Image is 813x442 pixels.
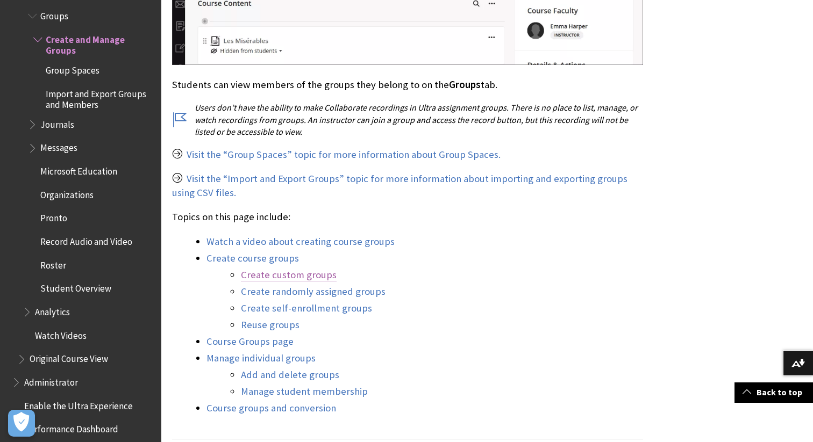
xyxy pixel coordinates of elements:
a: Create randomly assigned groups [241,285,386,298]
a: Reuse groups [241,318,299,331]
span: Microsoft Education [40,162,117,177]
a: Course groups and conversion [206,402,336,415]
p: Users don’t have the ability to make Collaborate recordings in Ultra assignment groups. There is ... [172,102,643,137]
span: Import and Export Groups and Members [46,85,154,110]
a: Add and delete groups [241,368,339,381]
span: Create and Manage Groups [46,31,154,56]
span: Messages [40,139,77,154]
p: Students can view members of the groups they belong to on the tab. [172,78,643,92]
span: Performance Dashboard [24,421,118,435]
span: Journals [40,115,74,130]
span: Group Spaces [46,61,99,76]
span: Pronto [40,209,67,224]
span: Watch Videos [35,327,87,341]
span: Groups [40,7,68,21]
a: Manage individual groups [206,352,316,365]
a: Back to top [734,382,813,402]
p: Topics on this page include: [172,210,643,224]
a: Visit the “Import and Export Groups” topic for more information about importing and exporting gro... [172,172,627,199]
span: Administrator [24,373,78,388]
a: Create custom groups [241,269,337,281]
span: Analytics [35,303,70,317]
a: Manage student membership [241,385,368,398]
a: Create course groups [206,252,299,265]
span: Student Overview [40,280,111,294]
a: Course Groups page [206,335,294,348]
span: Groups [449,78,481,91]
a: Create self-enrollment groups [241,302,372,315]
span: Roster [40,256,66,271]
span: Organizations [40,186,94,200]
span: Enable the Ultra Experience [24,397,133,411]
a: Visit the “Group Spaces” topic for more information about Group Spaces. [187,148,501,161]
span: Original Course View [30,350,108,365]
button: Open Preferences [8,410,35,437]
span: Record Audio and Video [40,233,132,247]
a: Watch a video about creating course groups [206,235,395,248]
